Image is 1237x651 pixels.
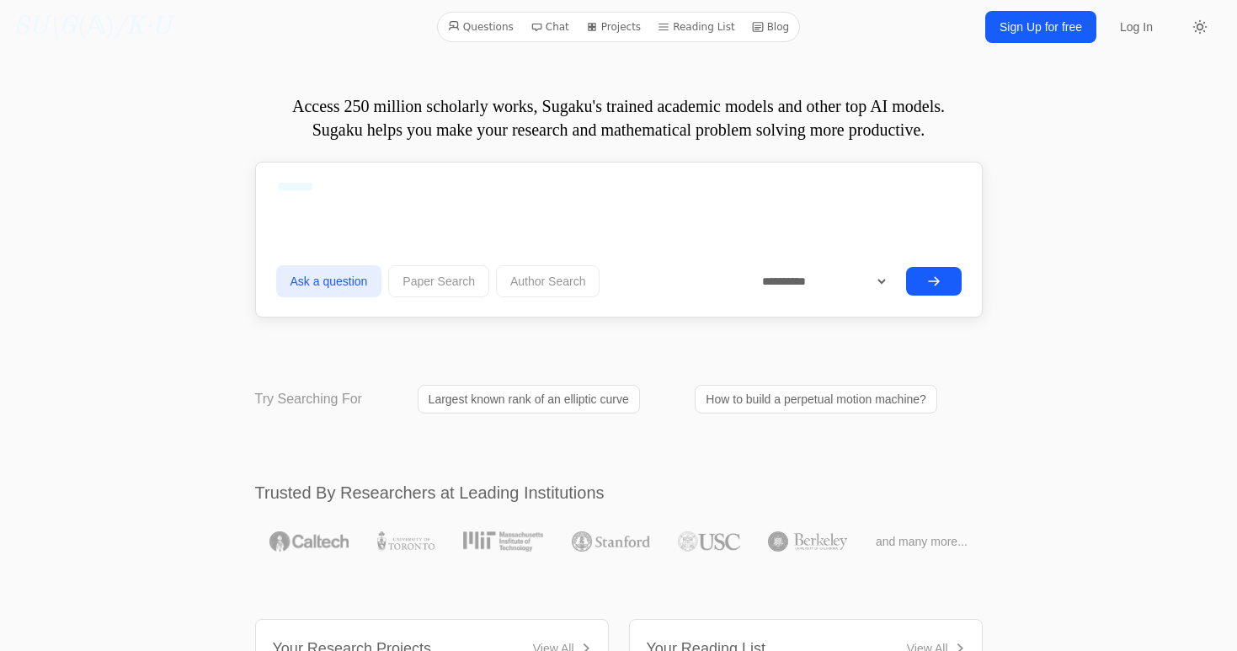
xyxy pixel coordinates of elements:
[524,16,576,38] a: Chat
[13,12,171,42] a: SU\G(𝔸)/K·U
[745,16,797,38] a: Blog
[255,481,983,504] h2: Trusted By Researchers at Leading Institutions
[985,11,1096,43] a: Sign Up for free
[13,14,77,40] i: SU\G
[441,16,520,38] a: Questions
[579,16,648,38] a: Projects
[276,265,382,297] button: Ask a question
[463,531,543,552] img: MIT
[651,16,742,38] a: Reading List
[255,94,983,141] p: Access 250 million scholarly works, Sugaku's trained academic models and other top AI models. Sug...
[388,265,489,297] button: Paper Search
[269,531,349,552] img: Caltech
[377,531,435,552] img: University of Toronto
[876,533,968,550] span: and many more...
[418,385,640,414] a: Largest known rank of an elliptic curve
[115,14,171,40] i: /K·U
[695,385,937,414] a: How to build a perpetual motion machine?
[255,389,362,409] p: Try Searching For
[678,531,739,552] img: USC
[496,265,600,297] button: Author Search
[1110,12,1163,42] a: Log In
[768,531,847,552] img: UC Berkeley
[572,531,650,552] img: Stanford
